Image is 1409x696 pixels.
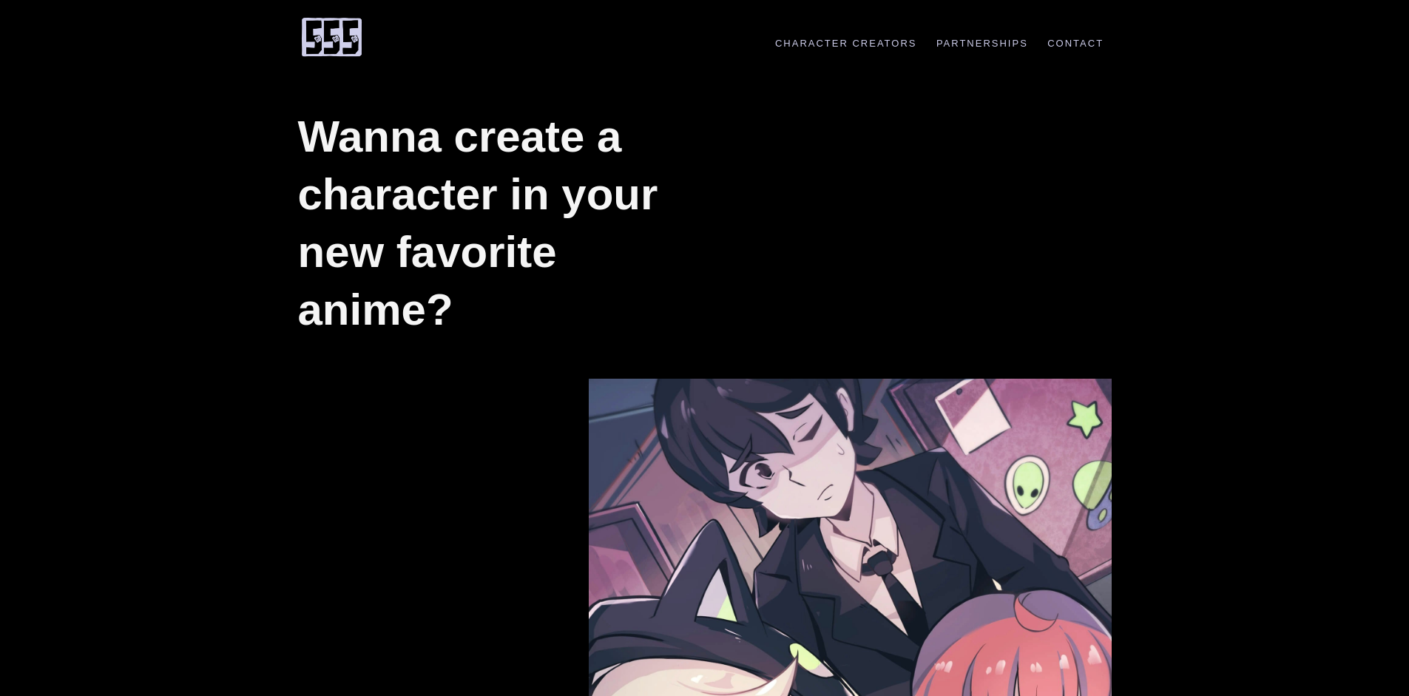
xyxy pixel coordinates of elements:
[298,108,692,339] h1: Wanna create a character in your new favorite anime?
[298,17,365,52] a: 555 Comic
[298,16,365,58] img: 555 Comic
[1040,38,1112,49] a: Contact
[768,38,925,49] a: Character Creators
[929,38,1036,49] a: Partnerships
